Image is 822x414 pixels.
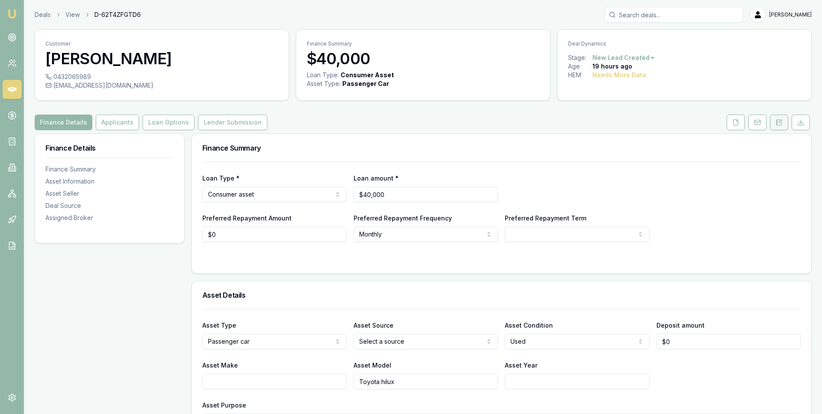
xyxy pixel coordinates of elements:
h3: Finance Details [45,145,174,151]
a: Finance Details [35,115,94,130]
div: Stage: [568,53,592,62]
label: Preferred Repayment Amount [202,214,292,222]
label: Asset Type [202,322,236,329]
span: D-62T4ZFGTD6 [94,10,141,19]
p: Customer [45,40,278,47]
button: Loan Options [143,115,195,130]
button: Lender Submission [198,115,267,130]
div: Passenger Car [342,79,389,88]
nav: breadcrumb [35,10,141,19]
input: $ [656,334,801,349]
h3: Finance Summary [202,145,801,151]
a: View [65,10,80,19]
div: 19 hours ago [592,62,632,71]
div: Age: [568,62,592,71]
a: Loan Options [141,115,196,130]
input: $ [202,227,347,242]
label: Asset Year [505,361,537,369]
label: Asset Condition [505,322,553,329]
div: Deal Source [45,201,174,210]
div: [EMAIL_ADDRESS][DOMAIN_NAME] [45,81,278,90]
label: Deposit amount [656,322,705,329]
label: Asset Purpose [202,401,246,409]
button: Finance Details [35,115,92,130]
label: Asset Model [354,361,391,369]
a: Applicants [94,115,141,130]
a: Deals [35,10,51,19]
span: [PERSON_NAME] [769,11,812,18]
p: Deal Dynamics [568,40,801,47]
div: 0432065989 [45,72,278,81]
label: Preferred Repayment Term [505,214,586,222]
h3: Asset Details [202,292,801,299]
div: Asset Seller [45,189,174,198]
div: Finance Summary [45,165,174,174]
div: Consumer Asset [341,71,394,79]
label: Preferred Repayment Frequency [354,214,452,222]
input: $ [354,187,498,202]
input: Search deals [604,7,743,23]
a: Lender Submission [196,115,269,130]
div: Asset Information [45,177,174,186]
div: Asset Type : [307,79,341,88]
label: Loan amount * [354,174,399,182]
p: Finance Summary [307,40,539,47]
h3: $40,000 [307,50,539,67]
label: Asset Make [202,361,238,369]
div: Assigned Broker [45,214,174,222]
img: emu-icon-u.png [7,9,17,19]
label: Loan Type * [202,174,240,182]
div: Loan Type: [307,71,339,79]
h3: [PERSON_NAME] [45,50,278,67]
label: Asset Source [354,322,393,329]
button: New Lead Created [592,53,656,62]
button: Applicants [96,115,139,130]
div: HEM: [568,71,592,79]
div: Needs More Data [592,71,646,79]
